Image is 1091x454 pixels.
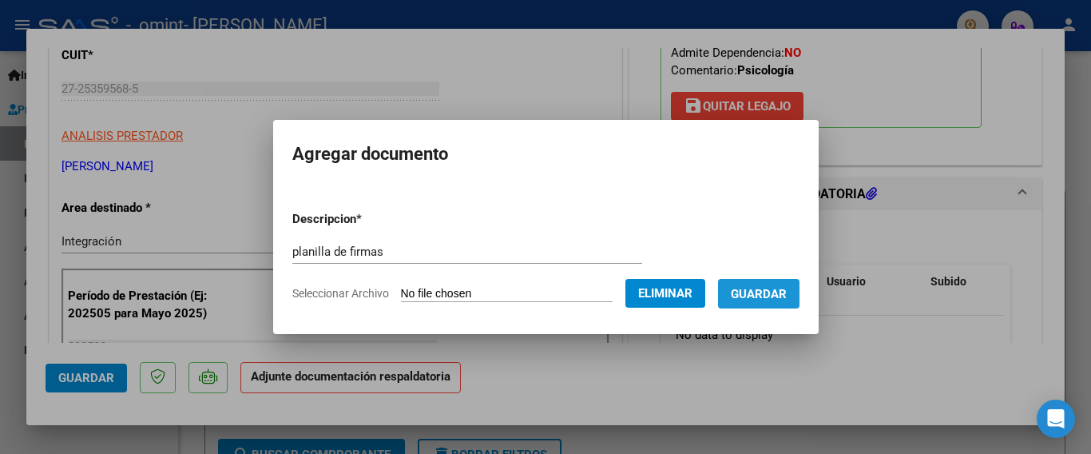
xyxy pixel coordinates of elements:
span: Eliminar [638,286,692,301]
button: Guardar [718,279,799,309]
p: Descripcion [292,210,445,229]
h2: Agregar documento [292,139,799,169]
span: Seleccionar Archivo [292,287,389,300]
span: Guardar [731,287,787,301]
div: Open Intercom Messenger [1037,400,1075,438]
button: Eliminar [625,279,705,308]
